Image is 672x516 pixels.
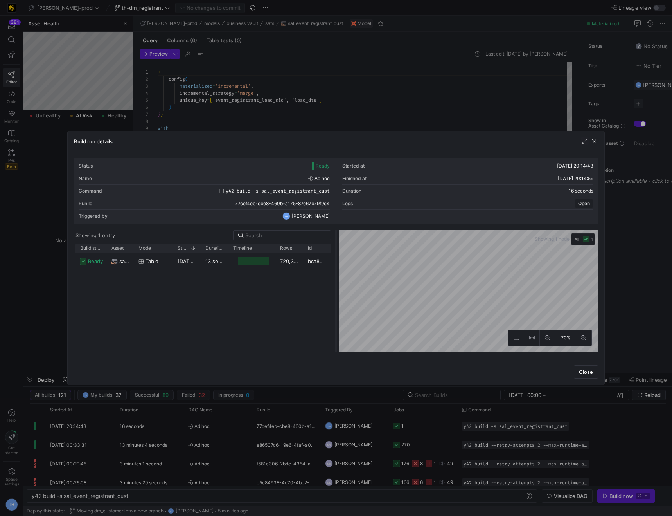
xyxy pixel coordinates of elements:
span: Started at [178,245,187,251]
span: Showing 1 node [535,236,571,242]
span: Open [578,201,590,206]
span: Build status [80,245,102,251]
span: [DATE] 20:14:45 [178,258,217,264]
h3: Build run details [74,138,113,144]
y42-duration: 13 seconds [205,258,233,264]
y42-duration: 16 seconds [569,188,593,194]
button: Close [574,365,598,379]
div: Logs [342,201,353,206]
span: 77cef4eb-cbe8-460b-a175-87e67b79f9c4 [235,201,330,206]
span: 70% [559,334,572,342]
button: Open [575,199,593,208]
div: Triggered by [79,213,108,219]
span: Mode [138,245,151,251]
span: All [575,236,579,242]
div: Status [79,163,93,169]
span: 1 [591,237,593,242]
span: Id [308,245,312,251]
span: [DATE] 20:14:43 [557,163,593,169]
div: Showing 1 entry [75,232,115,238]
div: Run Id [79,201,93,206]
input: Search [245,232,326,238]
div: TH [282,212,290,220]
span: ready [88,254,103,269]
span: Timeline [233,245,252,251]
span: [PERSON_NAME] [292,213,330,219]
div: Finished at [342,176,367,181]
span: Asset [111,245,124,251]
span: Close [579,369,593,375]
span: Ready [316,163,330,169]
div: bca84efb-10fe-45b6-a18c-6d704fa087dc [303,253,331,269]
div: 720,391 [275,253,303,269]
span: sal_event_registrant_cust [119,254,129,269]
div: Started at [342,163,365,169]
span: [DATE] 20:14:59 [558,175,593,181]
button: 70% [555,330,576,346]
div: Duration [342,188,361,194]
div: Name [79,176,92,181]
span: table [146,254,158,269]
div: Command [79,188,102,194]
span: Rows [280,245,292,251]
span: Duration [205,245,224,251]
span: y42 build -s sal_event_registrant_cust [226,188,330,194]
span: Ad hoc [308,176,330,181]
